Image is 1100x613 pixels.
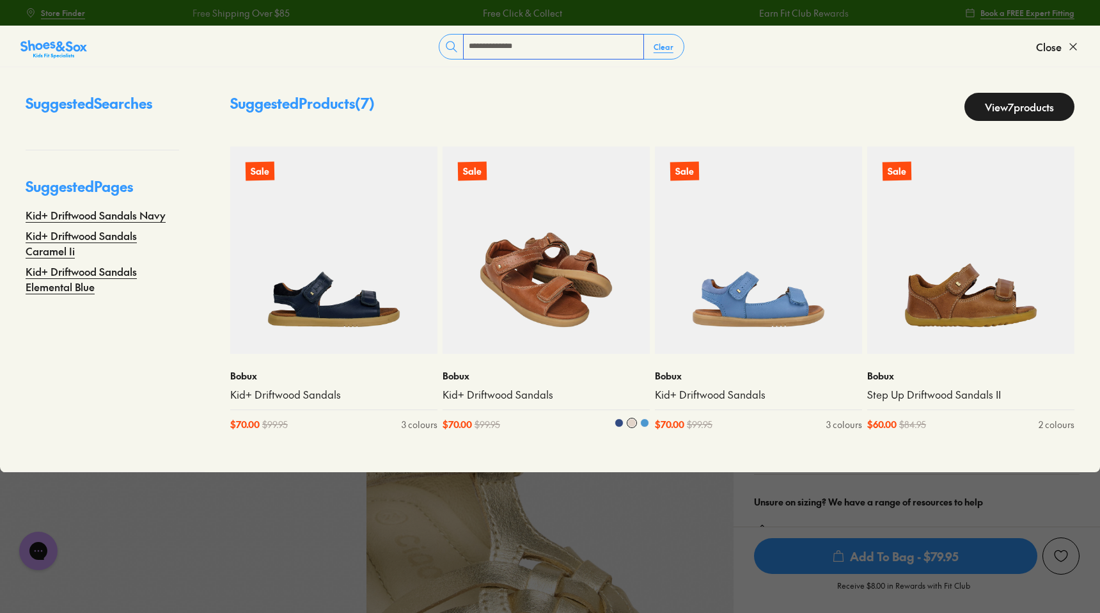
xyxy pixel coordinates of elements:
[687,418,712,431] span: $ 99.95
[230,418,260,431] span: $ 70.00
[655,147,862,354] a: Sale
[458,162,487,181] p: Sale
[443,369,650,383] p: Bobux
[355,93,375,113] span: ( 7 )
[867,369,1074,383] p: Bobux
[1039,418,1074,431] div: 2 colours
[1036,39,1062,54] span: Close
[655,369,862,383] p: Bobux
[230,147,437,354] a: Sale
[754,495,1080,509] div: Unsure on sizing? We have a range of resources to help
[192,6,289,20] a: Free Shipping Over $85
[1042,537,1080,575] button: Add to wishlist
[837,580,970,603] p: Receive $8.00 in Rewards with Fit Club
[443,418,472,431] span: $ 70.00
[965,1,1074,24] a: Book a FREE Expert Fitting
[26,93,179,124] p: Suggested Searches
[867,418,897,431] span: $ 60.00
[443,147,650,354] a: Sale
[772,524,849,538] a: Size guide & tips
[20,39,87,60] img: SNS_Logo_Responsive.svg
[26,207,166,223] a: Kid+ Driftwood Sandals Navy
[670,162,699,181] p: Sale
[41,7,85,19] span: Store Finder
[402,418,437,431] div: 3 colours
[443,388,650,402] a: Kid+ Driftwood Sandals
[655,388,862,402] a: Kid+ Driftwood Sandals
[262,418,288,431] span: $ 99.95
[867,147,1074,354] a: Sale
[482,6,562,20] a: Free Click & Collect
[475,418,500,431] span: $ 99.95
[26,176,179,207] p: Suggested Pages
[1036,33,1080,61] button: Close
[230,369,437,383] p: Bobux
[758,6,848,20] a: Earn Fit Club Rewards
[20,36,87,57] a: Shoes &amp; Sox
[826,418,862,431] div: 3 colours
[655,418,684,431] span: $ 70.00
[246,162,274,181] p: Sale
[230,93,375,121] p: Suggested Products
[643,35,684,58] button: Clear
[754,538,1037,574] span: Add To Bag - $79.95
[980,7,1074,19] span: Book a FREE Expert Fitting
[964,93,1074,121] a: View7products
[230,388,437,402] a: Kid+ Driftwood Sandals
[26,1,85,24] a: Store Finder
[13,527,64,575] iframe: Gorgias live chat messenger
[754,537,1037,575] button: Add To Bag - $79.95
[883,162,911,181] p: Sale
[867,388,1074,402] a: Step Up Driftwood Sandals II
[899,418,926,431] span: $ 84.95
[26,264,179,294] a: Kid+ Driftwood Sandals Elemental Blue
[26,228,179,259] a: Kid+ Driftwood Sandals Caramel Ii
